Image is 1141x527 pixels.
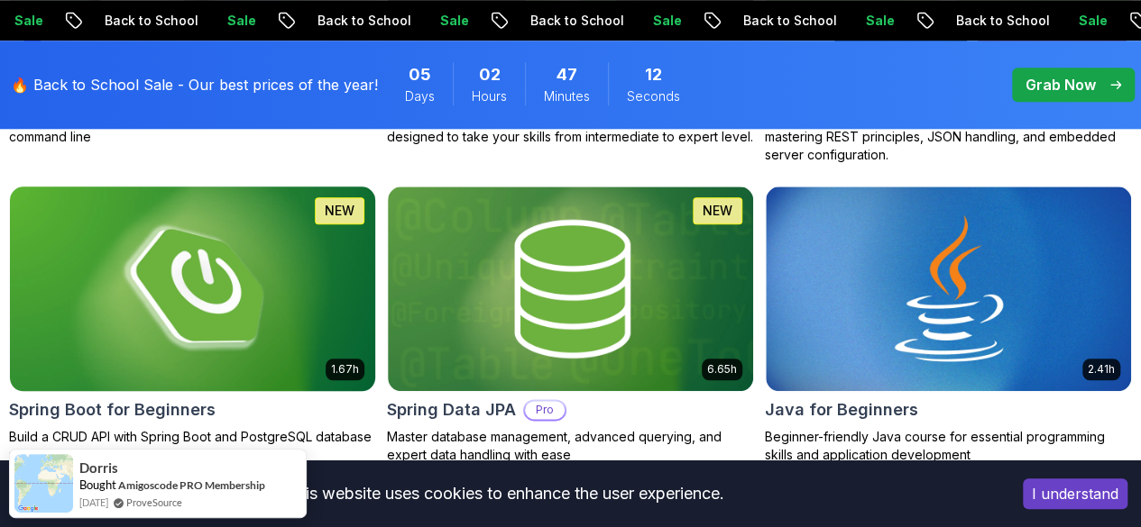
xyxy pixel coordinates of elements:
[14,474,996,513] div: This website uses cookies to enhance the user experience.
[1023,478,1127,509] button: Accept cookies
[387,428,754,464] p: Master database management, advanced querying, and expert data handling with ease
[1088,362,1115,377] p: 2.41h
[325,202,354,220] p: NEW
[765,397,918,423] h2: Java for Beginners
[637,12,695,30] p: Sale
[88,12,211,30] p: Back to School
[765,428,1132,464] p: Beginner-friendly Java course for essential programming skills and application development
[9,186,376,464] a: Spring Boot for Beginners card1.67hNEWSpring Boot for BeginnersBuild a CRUD API with Spring Boot ...
[479,62,501,87] span: 2 Hours
[409,62,431,87] span: 5 Days
[211,12,269,30] p: Sale
[331,362,359,377] p: 1.67h
[1,181,384,395] img: Spring Boot for Beginners card
[727,12,850,30] p: Back to School
[301,12,424,30] p: Back to School
[387,186,754,464] a: Spring Data JPA card6.65hNEWSpring Data JPAProMaster database management, advanced querying, and ...
[850,12,907,30] p: Sale
[514,12,637,30] p: Back to School
[525,401,565,419] p: Pro
[557,62,577,87] span: 47 Minutes
[79,460,118,476] span: Dorris
[79,477,116,492] span: Bought
[126,495,182,510] a: ProveSource
[9,428,376,464] p: Build a CRUD API with Spring Boot and PostgreSQL database using Spring Data JPA and Spring AI
[544,87,590,105] span: Minutes
[472,87,507,105] span: Hours
[14,454,73,513] img: provesource social proof notification image
[765,110,1132,164] p: Learn to build robust, scalable APIs with Spring Boot, mastering REST principles, JSON handling, ...
[765,186,1132,464] a: Java for Beginners card2.41hJava for BeginnersBeginner-friendly Java course for essential program...
[707,362,737,377] p: 6.65h
[940,12,1063,30] p: Back to School
[387,397,516,423] h2: Spring Data JPA
[405,87,435,105] span: Days
[388,186,753,391] img: Spring Data JPA card
[118,478,265,492] a: Amigoscode PRO Membership
[645,62,662,87] span: 12 Seconds
[424,12,482,30] p: Sale
[1026,74,1096,95] p: Grab Now
[703,202,732,220] p: NEW
[627,87,680,105] span: Seconds
[11,74,378,95] p: 🔥 Back to School Sale - Our best prices of the year!
[9,397,216,423] h2: Spring Boot for Beginners
[766,186,1131,391] img: Java for Beginners card
[79,495,108,510] span: [DATE]
[1063,12,1120,30] p: Sale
